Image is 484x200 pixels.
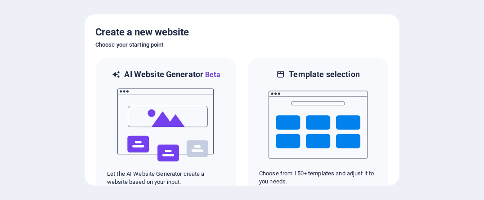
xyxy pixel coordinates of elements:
h6: Template selection [289,69,359,80]
div: Template selectionChoose from 150+ templates and adjust it to you needs. [247,57,389,198]
div: AI Website GeneratorBetaaiLet the AI Website Generator create a website based on your input. [95,57,237,198]
h6: AI Website Generator [124,69,220,80]
p: Let the AI Website Generator create a website based on your input. [107,170,225,186]
h5: Create a new website [95,25,389,39]
span: Beta [203,70,220,79]
p: Choose from 150+ templates and adjust it to you needs. [259,170,377,186]
h6: Choose your starting point [95,39,389,50]
img: ai [117,80,215,170]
